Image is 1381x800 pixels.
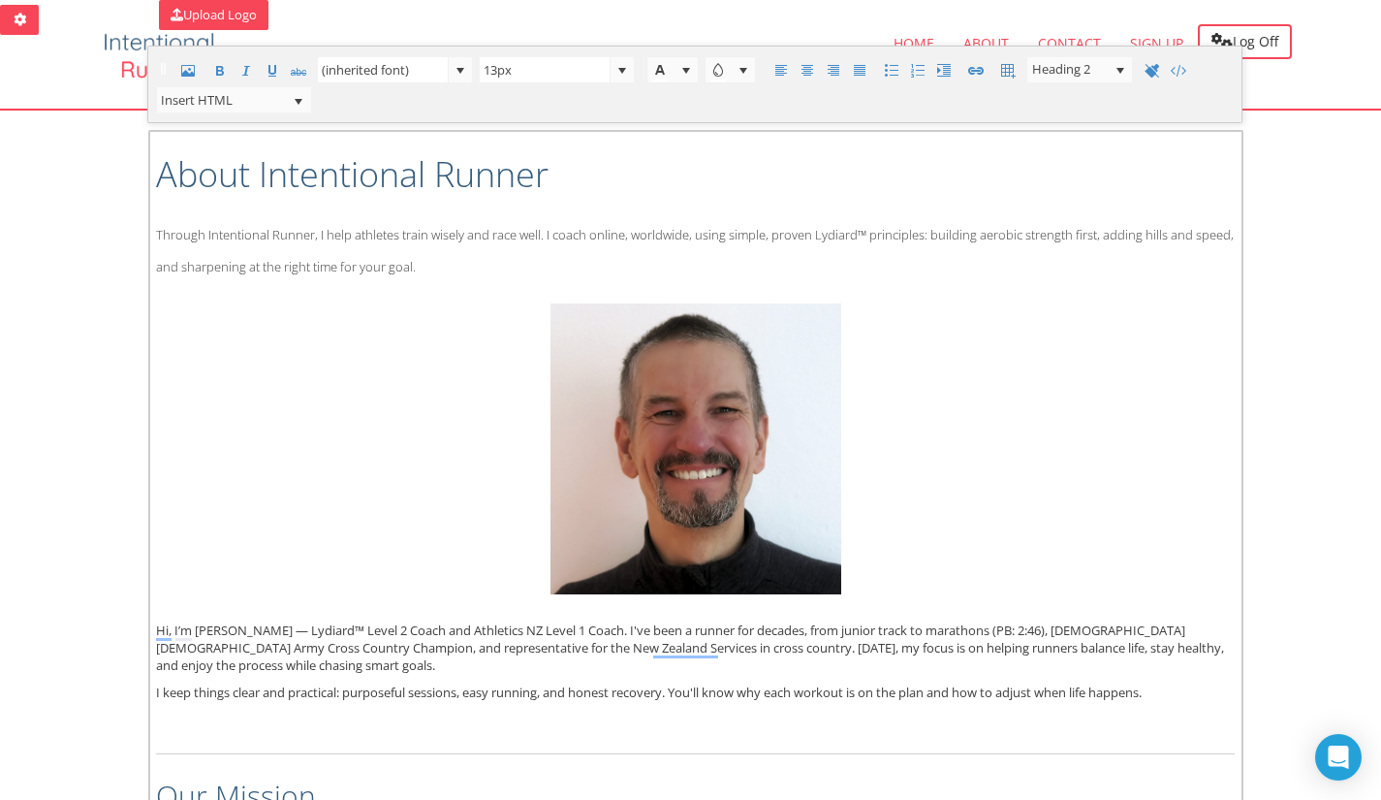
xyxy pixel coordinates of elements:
span: select [1109,57,1133,82]
a: Indent [930,56,957,83]
a: Align text left [768,56,795,83]
a: Bold [206,56,234,83]
span: Heading 2 [1027,57,1108,82]
a: Italic [233,56,260,83]
input: Select font size [480,57,611,82]
a: Clean formatting [1139,56,1166,83]
a: Log Off [1198,24,1292,59]
span: Home [894,34,934,52]
a: Underline [259,56,286,83]
span: Format [1026,56,1133,83]
input: Select font family [318,57,449,82]
div: Open Intercom Messenger [1315,734,1362,781]
a: Justify [846,56,873,83]
span: Insert HTML [156,86,312,113]
span: select [732,57,756,83]
span: Through Intentional Runner, I help athletes train wisely and race well. I coach online, worldwide... [156,226,1234,275]
span: Sign up [1130,34,1183,52]
span: Current selected color is [646,56,699,84]
span: select [448,57,472,82]
img: Intentional Runner coaching [550,304,841,594]
span: Current selected color is [705,56,757,84]
a: Insert image [174,56,202,83]
a: Insert ordered list [904,56,931,83]
h1: About Intentional Runner [156,155,1235,194]
a: Insert hyperlink [962,56,989,83]
a: Center text [794,56,821,83]
a: Strikethrough [285,56,312,83]
a: Contact [1023,19,1115,69]
span: select [610,57,634,82]
p: Hi, I’m [PERSON_NAME] — Lydiard™ Level 2 Coach and Athletics NZ Level 1 Coach. I've been a runner... [156,622,1235,674]
a: Sign up [1115,19,1198,69]
a: Insert unordered list [878,56,905,83]
p: I keep things clear and practical: purposeful sessions, easy running, and honest recovery. You'll... [156,684,1235,701]
span: select [287,87,311,112]
img: Intentional Runner Logo [76,12,242,99]
a: About [949,19,1023,69]
span: Insert HTML [157,87,288,112]
a: Create table [994,56,1021,83]
a: Align text right [820,56,847,83]
span: Contact [1038,34,1101,52]
span: About [963,34,1009,52]
a: View HTML [1165,56,1192,83]
a: Home [879,19,949,69]
span: select [674,57,698,83]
